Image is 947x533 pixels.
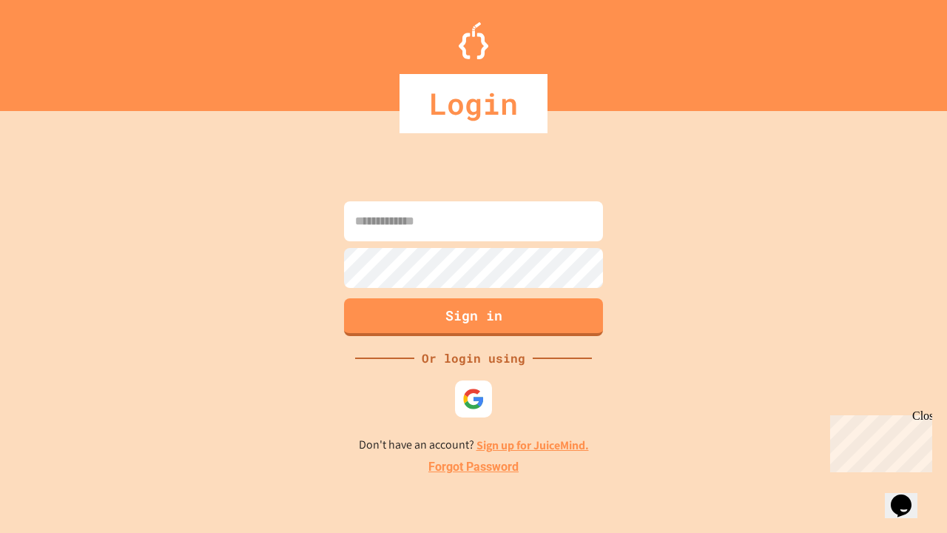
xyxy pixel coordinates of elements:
div: Chat with us now!Close [6,6,102,94]
iframe: chat widget [824,409,932,472]
a: Forgot Password [428,458,519,476]
img: google-icon.svg [462,388,485,410]
div: Or login using [414,349,533,367]
div: Login [400,74,547,133]
a: Sign up for JuiceMind. [476,438,589,453]
img: Logo.svg [459,22,488,59]
iframe: chat widget [885,474,932,518]
button: Sign in [344,298,603,336]
p: Don't have an account? [359,436,589,455]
